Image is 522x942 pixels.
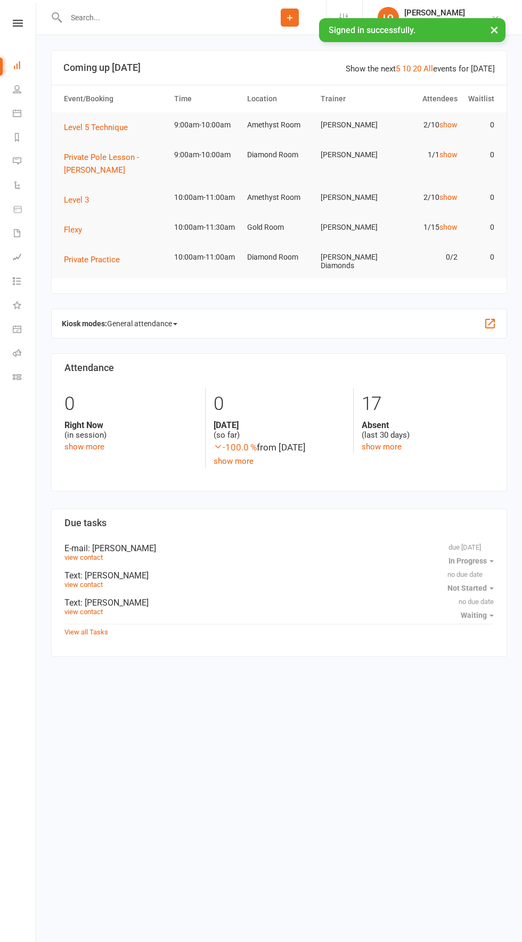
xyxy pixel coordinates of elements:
[242,142,316,167] td: Diamond Room
[64,194,96,206] button: Level 3
[423,64,433,74] a: All
[64,253,127,266] button: Private Practice
[13,294,37,318] a: What's New
[389,85,462,112] th: Attendees
[64,123,128,132] span: Level 5 Technique
[107,315,177,332] span: General attendance
[362,420,494,430] strong: Absent
[64,151,165,176] button: Private Pole Lesson - [PERSON_NAME]
[169,85,243,112] th: Time
[64,121,135,134] button: Level 5 Technique
[214,442,257,453] span: -100.0 %
[64,255,120,264] span: Private Practice
[13,54,37,78] a: Dashboard
[485,18,504,41] button: ×
[462,245,499,270] td: 0
[404,18,465,27] div: Diamond Dance
[88,543,156,553] span: : [PERSON_NAME]
[64,553,103,561] a: view contact
[462,215,499,240] td: 0
[64,363,494,373] h3: Attendance
[439,120,458,129] a: show
[214,456,254,466] a: show more
[64,598,494,608] div: Text
[13,366,37,390] a: Class kiosk mode
[64,628,108,636] a: View all Tasks
[362,442,402,452] a: show more
[169,112,243,138] td: 9:00am-10:00am
[462,85,499,112] th: Waitlist
[13,246,37,270] a: Assessments
[13,102,37,126] a: Calendar
[389,142,462,167] td: 1/1
[64,570,494,581] div: Text
[439,223,458,231] a: show
[413,64,421,74] a: 20
[242,245,316,270] td: Diamond Room
[64,223,89,236] button: Flexy
[64,195,89,205] span: Level 3
[63,62,495,73] h3: Coming up [DATE]
[64,388,197,420] div: 0
[13,78,37,102] a: People
[64,152,139,175] span: Private Pole Lesson - [PERSON_NAME]
[389,185,462,210] td: 2/10
[362,388,494,420] div: 17
[316,215,389,240] td: [PERSON_NAME]
[64,420,197,430] strong: Right Now
[378,7,399,28] div: LO
[64,420,197,440] div: (in session)
[316,85,389,112] th: Trainer
[64,442,104,452] a: show more
[13,318,37,342] a: General attendance kiosk mode
[13,126,37,150] a: Reports
[462,142,499,167] td: 0
[64,608,103,616] a: view contact
[62,319,107,328] strong: Kiosk modes:
[389,215,462,240] td: 1/15
[362,420,494,440] div: (last 30 days)
[13,342,37,366] a: Roll call kiosk mode
[402,64,411,74] a: 10
[63,10,254,25] input: Search...
[169,245,243,270] td: 10:00am-11:00am
[462,112,499,138] td: 0
[316,245,389,278] td: [PERSON_NAME] Diamonds
[316,112,389,138] td: [PERSON_NAME]
[316,185,389,210] td: [PERSON_NAME]
[242,185,316,210] td: Amethyst Room
[214,420,346,430] strong: [DATE]
[59,85,169,112] th: Event/Booking
[329,25,415,35] span: Signed in successfully.
[80,598,149,608] span: : [PERSON_NAME]
[396,64,400,74] a: 5
[389,112,462,138] td: 2/10
[346,62,495,75] div: Show the next events for [DATE]
[169,215,243,240] td: 10:00am-11:30am
[13,198,37,222] a: Product Sales
[242,215,316,240] td: Gold Room
[214,420,346,440] div: (so far)
[64,581,103,589] a: view contact
[64,543,494,553] div: E-mail
[439,193,458,202] a: show
[169,185,243,210] td: 10:00am-11:00am
[214,388,346,420] div: 0
[404,8,465,18] div: [PERSON_NAME]
[80,570,149,581] span: : [PERSON_NAME]
[64,225,82,235] span: Flexy
[316,142,389,167] td: [PERSON_NAME]
[462,185,499,210] td: 0
[242,112,316,138] td: Amethyst Room
[214,440,346,455] div: from [DATE]
[169,142,243,167] td: 9:00am-10:00am
[64,518,494,528] h3: Due tasks
[439,150,458,159] a: show
[389,245,462,270] td: 0/2
[242,85,316,112] th: Location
